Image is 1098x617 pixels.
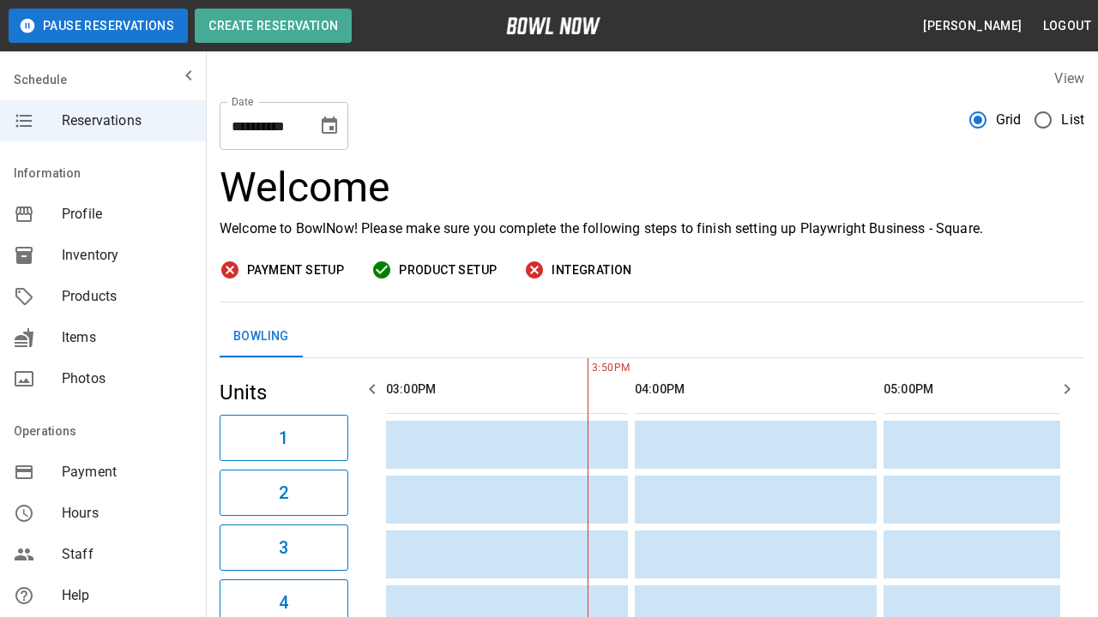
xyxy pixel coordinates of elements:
span: Payment [62,462,192,482]
span: Grid [996,110,1022,130]
span: Integration [552,260,631,281]
span: Products [62,286,192,307]
span: Photos [62,368,192,389]
button: 2 [220,470,348,516]
div: inventory tabs [220,316,1084,357]
span: Profile [62,204,192,225]
h6: 2 [279,479,288,506]
button: Choose date, selected date is Aug 29, 2025 [312,109,347,143]
button: [PERSON_NAME] [916,10,1029,42]
button: Bowling [220,316,303,357]
button: 3 [220,524,348,571]
h6: 1 [279,424,288,452]
h6: 3 [279,534,288,561]
button: Logout [1036,10,1098,42]
h6: 4 [279,589,288,616]
span: Product Setup [399,260,497,281]
span: Help [62,585,192,606]
p: Welcome to BowlNow! Please make sure you complete the following steps to finish setting up Playwr... [220,219,1084,239]
h5: Units [220,379,348,406]
span: List [1061,110,1084,130]
span: Reservations [62,111,192,131]
span: Inventory [62,245,192,266]
span: Payment Setup [247,260,344,281]
h3: Welcome [220,164,1084,212]
label: View [1054,70,1084,87]
button: Create Reservation [195,9,352,43]
button: Pause Reservations [9,9,188,43]
span: Staff [62,544,192,565]
span: Items [62,327,192,348]
span: Hours [62,503,192,524]
img: logo [506,17,600,34]
span: 3:50PM [588,360,592,377]
button: 1 [220,415,348,461]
